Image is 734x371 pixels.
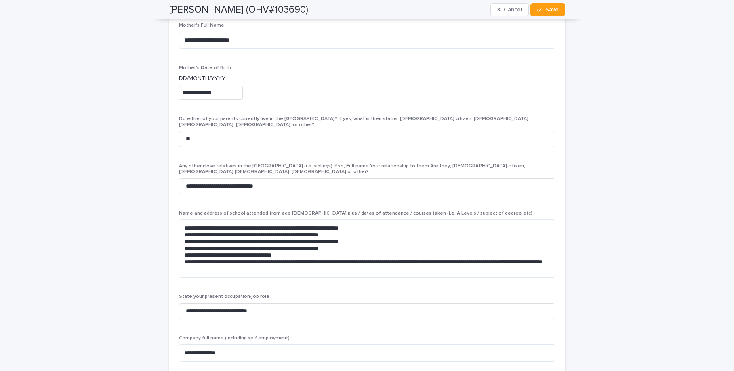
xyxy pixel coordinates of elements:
[490,3,529,16] button: Cancel
[179,74,555,83] p: DD/MONTH/YYYY
[179,65,231,70] span: Mother's Date of Birth
[179,211,532,216] span: Name and address of school attended from age [DEMOGRAPHIC_DATA] plus / dates of attendance / cour...
[545,7,559,13] span: Save
[179,116,528,127] span: Do either of your parents currently live in the [GEOGRAPHIC_DATA]? If yes, what is their status: ...
[179,336,290,341] span: Company full name (including self employment)
[504,7,522,13] span: Cancel
[530,3,565,16] button: Save
[179,164,525,174] span: Any other close relatives in the [GEOGRAPHIC_DATA] (i.e. siblings) If so; Full name Your relation...
[179,23,224,28] span: Mother's Full Name
[169,4,308,16] h2: [PERSON_NAME] (OHV#103690)
[179,294,269,299] span: State your present occupation/job role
